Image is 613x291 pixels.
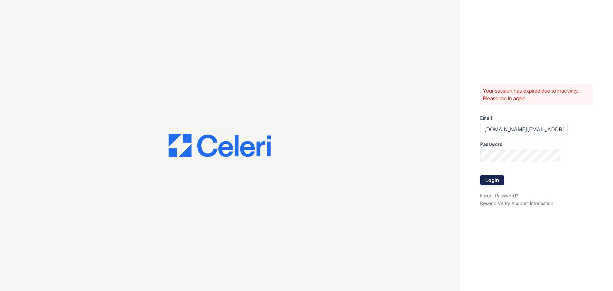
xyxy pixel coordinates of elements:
[169,134,271,157] img: CE_Logo_Blue-a8612792a0a2168367f1c8372b55b34899dd931a85d93a1a3d3e32e68fde9ad4.png
[483,87,590,102] p: Your session has expired due to inactivity. Please log in again.
[480,175,504,185] button: Login
[480,115,492,121] label: Email
[480,141,503,148] label: Password
[480,193,518,198] a: Forgot Password?
[480,201,553,206] a: Resend Verify Account Information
